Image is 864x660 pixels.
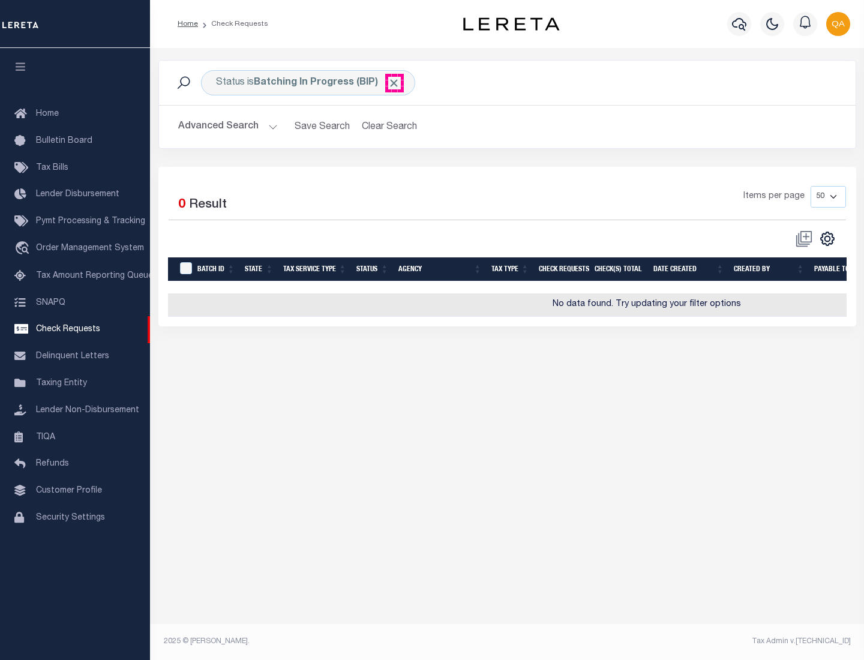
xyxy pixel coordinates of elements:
[287,115,357,139] button: Save Search
[36,352,109,361] span: Delinquent Letters
[357,115,422,139] button: Clear Search
[36,110,59,118] span: Home
[36,272,153,280] span: Tax Amount Reporting Queue
[590,257,649,282] th: Check(s) Total
[36,137,92,145] span: Bulletin Board
[14,241,34,257] i: travel_explore
[487,257,534,282] th: Tax Type: activate to sort column ascending
[534,257,590,282] th: Check Requests
[36,164,68,172] span: Tax Bills
[193,257,240,282] th: Batch Id: activate to sort column ascending
[189,196,227,215] label: Result
[178,115,278,139] button: Advanced Search
[36,433,55,441] span: TIQA
[463,17,559,31] img: logo-dark.svg
[198,19,268,29] li: Check Requests
[178,20,198,28] a: Home
[36,379,87,388] span: Taxing Entity
[36,406,139,415] span: Lender Non-Disbursement
[352,257,394,282] th: Status: activate to sort column ascending
[649,257,729,282] th: Date Created: activate to sort column ascending
[240,257,278,282] th: State: activate to sort column ascending
[36,190,119,199] span: Lender Disbursement
[743,190,805,203] span: Items per page
[36,487,102,495] span: Customer Profile
[729,257,809,282] th: Created By: activate to sort column ascending
[36,325,100,334] span: Check Requests
[388,77,400,89] span: Click to Remove
[36,244,144,253] span: Order Management System
[278,257,352,282] th: Tax Service Type: activate to sort column ascending
[254,78,400,88] b: Batching In Progress (BIP)
[201,70,415,95] div: Status is
[36,298,65,307] span: SNAPQ
[178,199,185,211] span: 0
[36,217,145,226] span: Pymt Processing & Tracking
[516,636,851,647] div: Tax Admin v.[TECHNICAL_ID]
[394,257,487,282] th: Agency: activate to sort column ascending
[155,636,508,647] div: 2025 © [PERSON_NAME].
[36,460,69,468] span: Refunds
[36,514,105,522] span: Security Settings
[826,12,850,36] img: svg+xml;base64,PHN2ZyB4bWxucz0iaHR0cDovL3d3dy53My5vcmcvMjAwMC9zdmciIHBvaW50ZXItZXZlbnRzPSJub25lIi...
